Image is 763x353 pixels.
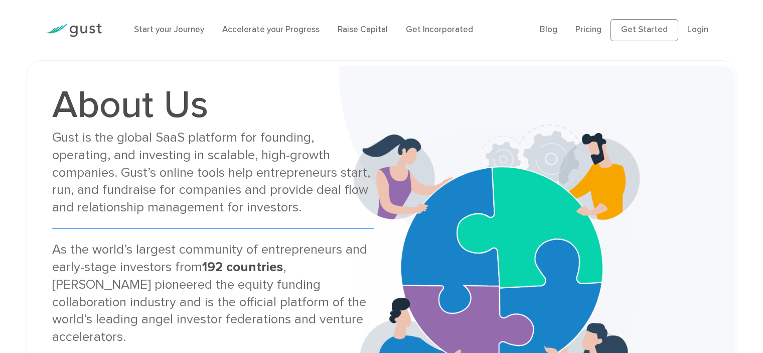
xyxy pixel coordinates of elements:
[52,129,374,216] div: Gust is the global SaaS platform for founding, operating, and investing in scalable, high-growth ...
[575,25,601,35] a: Pricing
[540,25,557,35] a: Blog
[687,25,708,35] a: Login
[46,24,102,37] img: Gust Logo
[338,25,388,35] a: Raise Capital
[134,25,204,35] a: Start your Journey
[202,259,283,275] strong: 192 countries
[406,25,473,35] a: Get Incorporated
[222,25,320,35] a: Accelerate your Progress
[52,86,374,124] h1: About Us
[611,19,678,41] a: Get Started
